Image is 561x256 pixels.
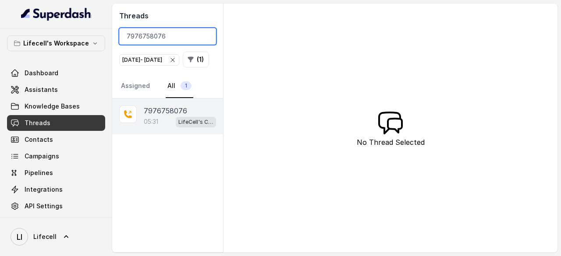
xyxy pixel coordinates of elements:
button: [DATE]- [DATE] [119,54,179,66]
span: Pipelines [25,168,53,177]
div: [DATE] - [DATE] [122,56,176,64]
a: Dashboard [7,65,105,81]
span: Contacts [25,135,53,144]
nav: Tabs [119,74,216,98]
span: API Settings [25,202,63,210]
a: API Settings [7,198,105,214]
button: Lifecell's Workspace [7,35,105,51]
p: 7976758076 [144,105,187,116]
h2: Threads [119,11,216,21]
p: Lifecell's Workspace [23,38,89,49]
button: (1) [183,52,209,67]
a: Pipelines [7,165,105,181]
input: Search by Call ID or Phone Number [119,28,216,45]
text: LI [17,232,22,242]
img: light.svg [21,7,92,21]
a: Integrations [7,182,105,197]
span: Campaigns [25,152,59,161]
a: Contacts [7,132,105,147]
a: Campaigns [7,148,105,164]
span: 1 [181,81,192,90]
a: Knowledge Bases [7,98,105,114]
a: Threads [7,115,105,131]
a: Assistants [7,82,105,98]
span: Knowledge Bases [25,102,80,111]
span: Threads [25,119,50,127]
p: No Thread Selected [357,137,425,147]
span: Dashboard [25,69,58,77]
p: LifeCell's Call Assistant [178,118,213,126]
p: 05:31 [144,117,158,126]
span: Integrations [25,185,63,194]
a: All1 [166,74,193,98]
a: Lifecell [7,224,105,249]
span: Assistants [25,85,58,94]
a: Assigned [119,74,152,98]
span: Lifecell [33,232,57,241]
